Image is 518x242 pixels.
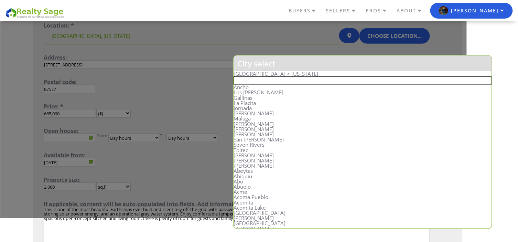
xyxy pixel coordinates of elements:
[234,122,492,127] li: [PERSON_NAME]
[430,3,513,19] button: RS user logo [PERSON_NAME]
[234,226,492,231] li: [PERSON_NAME]
[234,71,492,76] div: [GEOGRAPHIC_DATA] > [US_STATE]
[234,55,492,71] h1: City select
[234,210,492,215] li: [GEOGRAPHIC_DATA]
[234,158,492,163] li: [PERSON_NAME]
[234,153,492,158] li: [PERSON_NAME]
[234,184,492,189] li: Abuelo
[234,168,492,173] li: Abeytas
[364,5,395,17] a: PROS
[234,205,492,210] li: Acomita Lake
[234,137,492,142] li: San [PERSON_NAME]
[234,132,492,137] li: [PERSON_NAME]
[234,142,492,147] li: Seven Rivers
[234,221,492,226] li: [GEOGRAPHIC_DATA]
[234,194,492,200] li: Acoma Pueblo
[234,179,492,184] li: Abo
[234,127,492,132] li: [PERSON_NAME]
[234,111,492,116] li: [PERSON_NAME]
[395,5,430,17] a: ABOUT
[234,174,492,179] li: Abiquiu
[234,90,492,95] li: Los [PERSON_NAME]
[234,101,492,106] li: La Placita
[234,215,492,221] li: [PERSON_NAME]
[234,163,492,168] li: [PERSON_NAME]
[234,148,492,153] li: Toltec
[439,6,448,15] img: RS user logo
[324,5,364,17] a: SELLERS
[234,85,492,90] li: Ancho
[234,116,492,121] li: Malaga
[234,189,492,194] li: Acme
[234,95,492,101] li: Gallinas
[234,106,492,111] li: Jornada
[5,7,67,19] img: REALTY SAGE
[287,5,324,17] a: BUYERS
[234,200,492,205] li: Acomita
